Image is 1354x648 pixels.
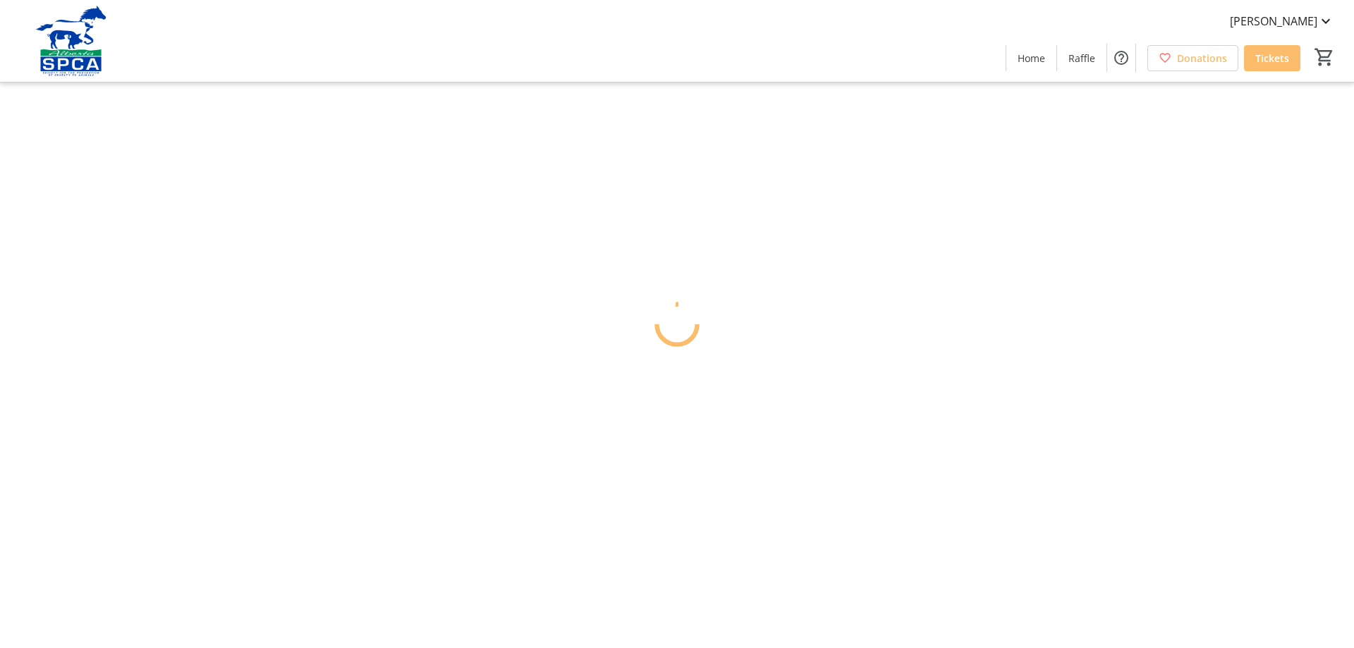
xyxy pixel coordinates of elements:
span: Raffle [1068,51,1095,66]
button: [PERSON_NAME] [1219,10,1346,32]
a: Raffle [1057,45,1106,71]
a: Home [1006,45,1056,71]
span: Tickets [1255,51,1289,66]
button: Cart [1312,44,1337,70]
span: Donations [1177,51,1227,66]
button: Help [1107,44,1135,72]
span: [PERSON_NAME] [1230,13,1317,30]
span: Home [1018,51,1045,66]
a: Tickets [1244,45,1300,71]
img: Alberta SPCA's Logo [8,6,134,76]
a: Donations [1147,45,1238,71]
